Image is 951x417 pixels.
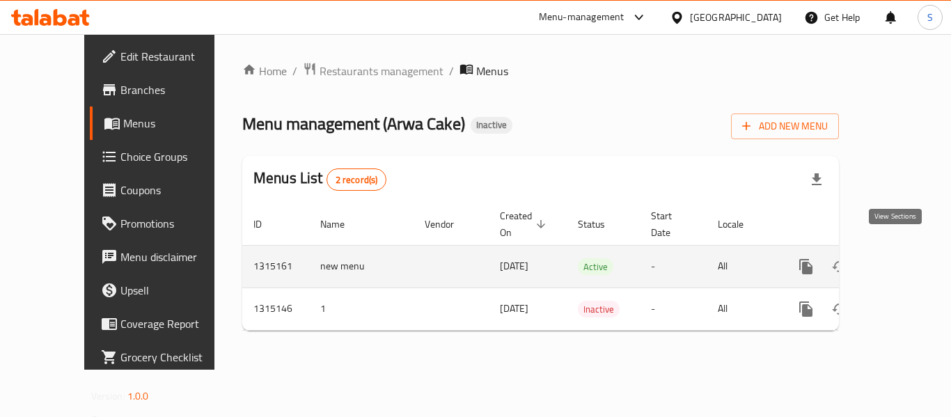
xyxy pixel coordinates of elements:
button: Add New Menu [731,113,839,139]
div: Menu-management [539,9,624,26]
nav: breadcrumb [242,62,839,80]
a: Coupons [90,173,243,207]
a: Menu disclaimer [90,240,243,274]
span: Restaurants management [320,63,443,79]
th: Actions [778,203,934,246]
a: Coverage Report [90,307,243,340]
span: Status [578,216,623,233]
td: 1315161 [242,245,309,288]
span: Choice Groups [120,148,232,165]
span: ID [253,216,280,233]
span: Branches [120,81,232,98]
a: Grocery Checklist [90,340,243,374]
table: enhanced table [242,203,934,331]
a: Restaurants management [303,62,443,80]
a: Branches [90,73,243,107]
a: Choice Groups [90,140,243,173]
span: Promotions [120,215,232,232]
span: Active [578,259,613,275]
div: Active [578,258,613,275]
td: - [640,245,707,288]
li: / [292,63,297,79]
span: 2 record(s) [327,173,386,187]
button: more [789,250,823,283]
td: All [707,245,778,288]
span: Coupons [120,182,232,198]
div: [GEOGRAPHIC_DATA] [690,10,782,25]
span: Locale [718,216,762,233]
span: Start Date [651,207,690,241]
button: Change Status [823,250,856,283]
a: Menus [90,107,243,140]
span: Upsell [120,282,232,299]
button: more [789,292,823,326]
li: / [449,63,454,79]
h2: Menus List [253,168,386,191]
a: Edit Restaurant [90,40,243,73]
span: Coverage Report [120,315,232,332]
div: Total records count [327,168,387,191]
div: Inactive [471,117,512,134]
a: Upsell [90,274,243,307]
span: Menus [476,63,508,79]
span: 1.0.0 [127,387,149,405]
span: Vendor [425,216,472,233]
span: [DATE] [500,257,528,275]
button: Change Status [823,292,856,326]
span: Name [320,216,363,233]
span: Menu management ( Arwa Cake ) [242,108,465,139]
td: - [640,288,707,330]
a: Promotions [90,207,243,240]
span: Menu disclaimer [120,249,232,265]
div: Export file [800,163,833,196]
span: Inactive [471,119,512,131]
span: Version: [91,387,125,405]
a: Home [242,63,287,79]
td: All [707,288,778,330]
span: S [927,10,933,25]
span: Menus [123,115,232,132]
span: Created On [500,207,550,241]
span: Inactive [578,301,620,317]
td: 1 [309,288,414,330]
td: new menu [309,245,414,288]
span: Grocery Checklist [120,349,232,365]
span: Add New Menu [742,118,828,135]
span: Edit Restaurant [120,48,232,65]
td: 1315146 [242,288,309,330]
span: [DATE] [500,299,528,317]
